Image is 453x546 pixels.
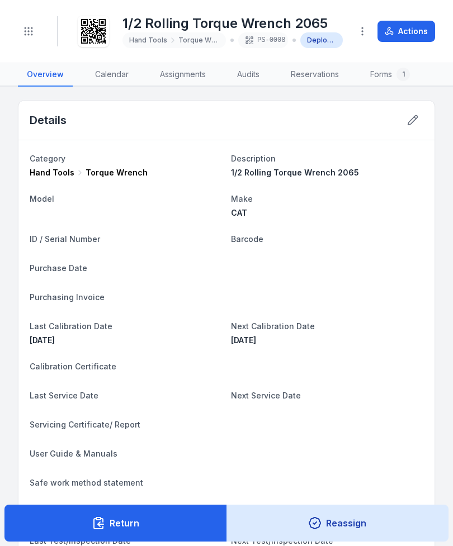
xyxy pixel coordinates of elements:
a: Overview [18,63,73,87]
span: Servicing Certificate/ Report [30,420,140,429]
div: Deployed [300,32,343,48]
span: ID / Serial Number [30,234,100,244]
button: Toggle navigation [18,21,39,42]
a: Forms1 [361,63,419,87]
span: CAT [231,208,247,217]
button: Reassign [226,505,449,542]
time: 13/9/2025, 12:00:00 am [231,335,256,345]
span: Last Service Date [30,391,98,400]
span: [DATE] [30,335,55,345]
span: Make [231,194,253,203]
span: Torque Wrench [86,167,148,178]
span: Torque Wrench [178,36,219,45]
span: User Guide & Manuals [30,449,117,458]
span: Model [30,194,54,203]
span: 1/2 Rolling Torque Wrench 2065 [231,168,359,177]
span: Calibration Certificate [30,362,116,371]
span: Next Service Date [231,391,301,400]
a: Assignments [151,63,215,87]
span: Barcode [231,234,263,244]
span: Hand Tools [129,36,167,45]
button: Return [4,505,227,542]
a: Calendar [86,63,138,87]
h2: Details [30,112,67,128]
div: PS-0008 [238,32,287,48]
a: Audits [228,63,268,87]
a: Reservations [282,63,348,87]
time: 13/3/2025, 12:00:00 am [30,335,55,345]
span: Purchase Date [30,263,87,273]
span: Last Calibration Date [30,321,112,331]
span: [DATE] [231,335,256,345]
h1: 1/2 Rolling Torque Wrench 2065 [122,15,343,32]
span: Description [231,154,276,163]
span: Safe work method statement [30,478,143,487]
span: Category [30,154,65,163]
span: Next Calibration Date [231,321,315,331]
span: Hand Tools [30,167,74,178]
button: Actions [377,21,435,42]
span: Purchasing Invoice [30,292,105,302]
div: 1 [397,68,410,81]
